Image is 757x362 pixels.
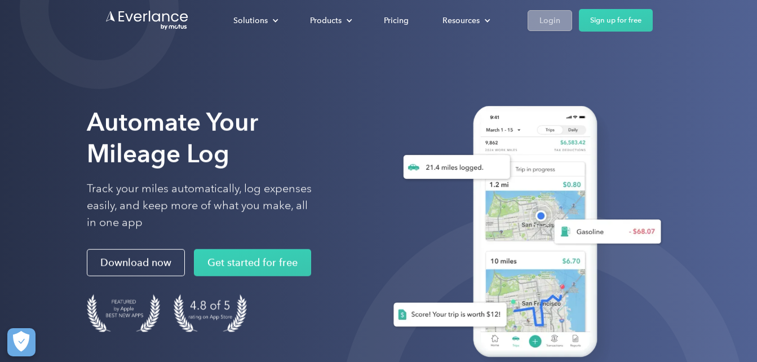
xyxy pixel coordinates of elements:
strong: Automate Your Mileage Log [87,107,258,169]
div: Login [539,14,560,28]
button: Cookies Settings [7,328,36,356]
a: Download now [87,249,185,276]
a: Login [528,10,572,31]
img: 4.9 out of 5 stars on the app store [174,294,247,332]
div: Resources [431,11,499,30]
p: Track your miles automatically, log expenses easily, and keep more of what you make, all in one app [87,180,312,231]
div: Products [299,11,361,30]
a: Get started for free [194,249,311,276]
div: Products [310,14,342,28]
div: Solutions [222,11,287,30]
img: Badge for Featured by Apple Best New Apps [87,294,160,332]
a: Go to homepage [105,10,189,31]
div: Resources [442,14,480,28]
a: Pricing [373,11,420,30]
a: Sign up for free [579,9,653,32]
div: Solutions [233,14,268,28]
div: Pricing [384,14,409,28]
